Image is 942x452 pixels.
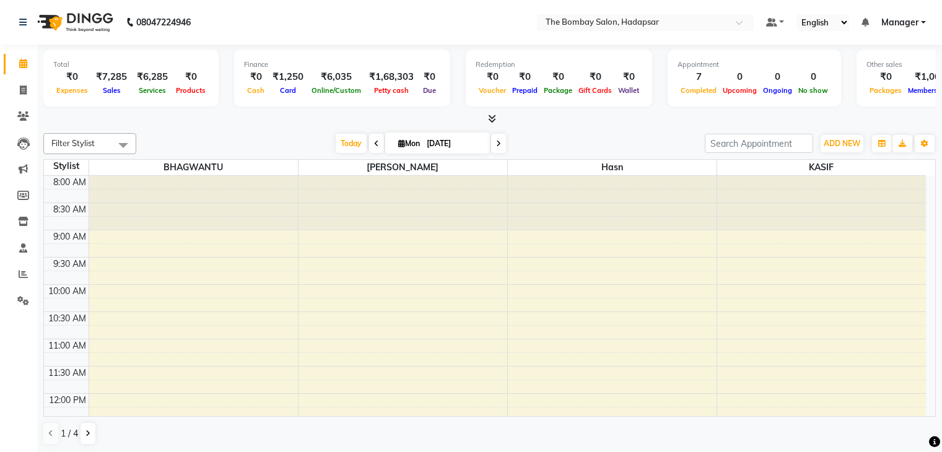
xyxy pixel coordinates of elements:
[423,134,485,153] input: 2025-09-01
[91,70,132,84] div: ₹7,285
[760,70,795,84] div: 0
[795,86,831,95] span: No show
[509,86,541,95] span: Prepaid
[717,160,927,175] span: KASIF
[476,86,509,95] span: Voucher
[299,160,507,175] span: [PERSON_NAME]
[395,139,423,148] span: Mon
[136,86,169,95] span: Services
[244,86,268,95] span: Cash
[61,427,78,440] span: 1 / 4
[51,203,89,216] div: 8:30 AM
[53,59,209,70] div: Total
[46,312,89,325] div: 10:30 AM
[277,86,299,95] span: Card
[136,5,191,40] b: 08047224946
[419,70,440,84] div: ₹0
[509,70,541,84] div: ₹0
[308,70,364,84] div: ₹6,035
[795,70,831,84] div: 0
[575,86,615,95] span: Gift Cards
[420,86,439,95] span: Due
[32,5,116,40] img: logo
[541,70,575,84] div: ₹0
[575,70,615,84] div: ₹0
[46,339,89,352] div: 11:00 AM
[866,86,905,95] span: Packages
[173,70,209,84] div: ₹0
[678,70,720,84] div: 7
[615,70,642,84] div: ₹0
[508,160,717,175] span: hasn
[51,230,89,243] div: 9:00 AM
[173,86,209,95] span: Products
[678,59,831,70] div: Appointment
[51,176,89,189] div: 8:00 AM
[132,70,173,84] div: ₹6,285
[244,70,268,84] div: ₹0
[46,367,89,380] div: 11:30 AM
[51,258,89,271] div: 9:30 AM
[705,134,813,153] input: Search Appointment
[308,86,364,95] span: Online/Custom
[824,139,860,148] span: ADD NEW
[881,16,918,29] span: Manager
[821,135,863,152] button: ADD NEW
[100,86,124,95] span: Sales
[53,70,91,84] div: ₹0
[336,134,367,153] span: Today
[541,86,575,95] span: Package
[268,70,308,84] div: ₹1,250
[720,70,760,84] div: 0
[89,160,298,175] span: BHAGWANTU
[760,86,795,95] span: Ongoing
[866,70,905,84] div: ₹0
[364,70,419,84] div: ₹1,68,303
[615,86,642,95] span: Wallet
[371,86,412,95] span: Petty cash
[51,138,95,148] span: Filter Stylist
[46,394,89,407] div: 12:00 PM
[46,285,89,298] div: 10:00 AM
[53,86,91,95] span: Expenses
[244,59,440,70] div: Finance
[678,86,720,95] span: Completed
[720,86,760,95] span: Upcoming
[476,59,642,70] div: Redemption
[44,160,89,173] div: Stylist
[476,70,509,84] div: ₹0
